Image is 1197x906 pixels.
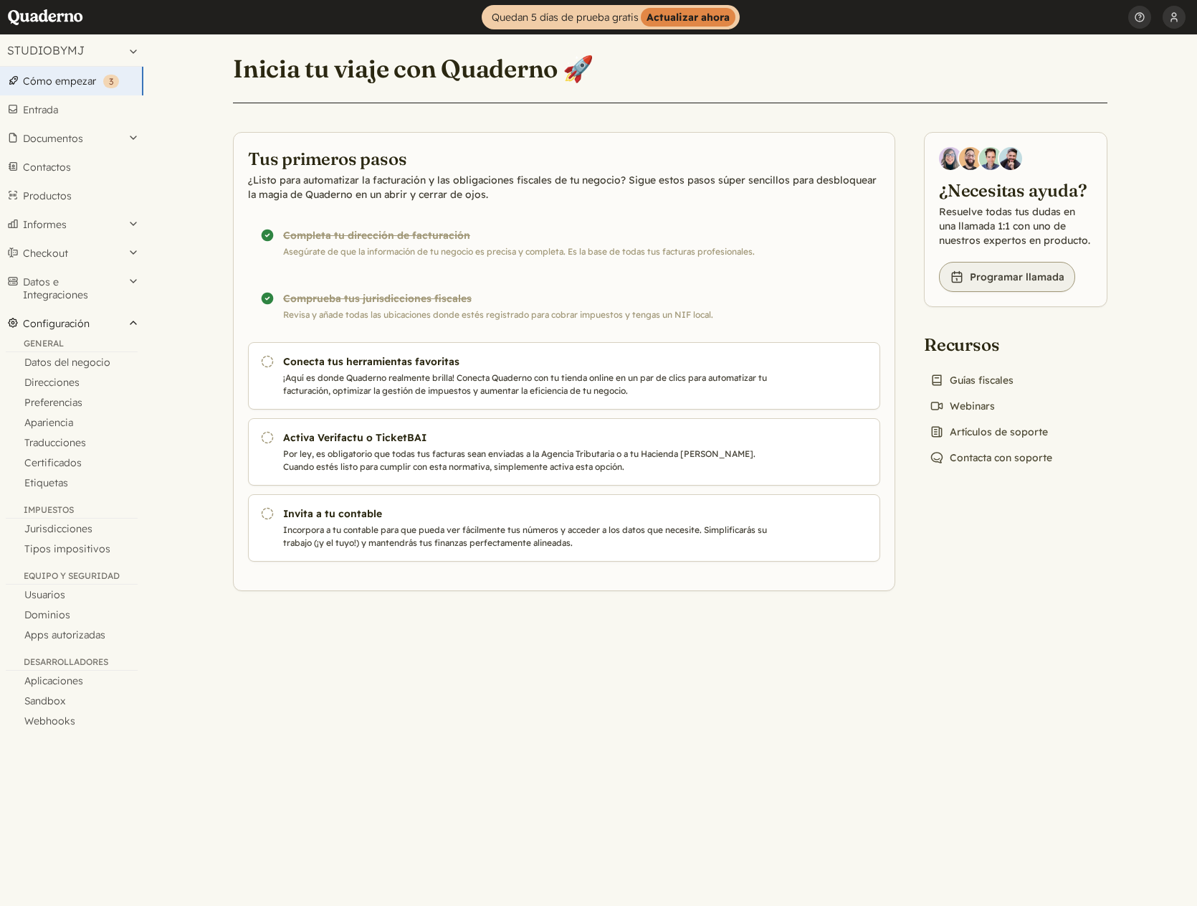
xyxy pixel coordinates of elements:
a: Invita a tu contable Incorpora a tu contable para que pueda ver fácilmente tus números y acceder ... [248,494,880,562]
p: Incorpora a tu contable para que pueda ver fácilmente tus números y acceder a los datos que neces... [283,524,772,549]
img: Ivo Oltmans, Business Developer at Quaderno [979,147,1002,170]
img: Javier Rubio, DevRel at Quaderno [999,147,1022,170]
p: ¡Aquí es donde Quaderno realmente brilla! Conecta Quaderno con tu tienda online en un par de clic... [283,372,772,397]
a: Guías fiscales [924,370,1019,390]
h3: Activa Verifactu o TicketBAI [283,430,772,445]
h2: ¿Necesitas ayuda? [939,179,1092,202]
a: Conecta tus herramientas favoritas ¡Aquí es donde Quaderno realmente brilla! Conecta Quaderno con... [248,342,880,410]
h2: Tus primeros pasos [248,147,880,170]
p: Resuelve todas tus dudas en una llamada 1:1 con uno de nuestros expertos en producto. [939,204,1092,247]
strong: Actualizar ahora [641,8,735,27]
img: Diana Carrasco, Account Executive at Quaderno [939,147,962,170]
p: ¿Listo para automatizar la facturación y las obligaciones fiscales de tu negocio? Sigue estos pas... [248,173,880,202]
a: Contacta con soporte [924,448,1058,468]
p: Por ley, es obligatorio que todas tus facturas sean enviadas a la Agencia Tributaria o a tu Hacie... [283,448,772,473]
a: Quedan 5 días de prueba gratisActualizar ahora [482,5,740,29]
h3: Invita a tu contable [283,506,772,521]
div: General [6,338,138,352]
h3: Conecta tus herramientas favoritas [283,354,772,369]
div: Equipo y seguridad [6,570,138,585]
a: Webinars [924,396,1001,416]
h2: Recursos [924,333,1058,356]
span: 3 [109,76,113,87]
a: Artículos de soporte [924,422,1054,442]
a: Programar llamada [939,262,1075,292]
a: Activa Verifactu o TicketBAI Por ley, es obligatorio que todas tus facturas sean enviadas a la Ag... [248,418,880,486]
h1: Inicia tu viaje con Quaderno 🚀 [233,53,593,85]
img: Jairo Fumero, Account Executive at Quaderno [959,147,982,170]
div: Impuestos [6,504,138,519]
div: Desarrolladores [6,656,138,671]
